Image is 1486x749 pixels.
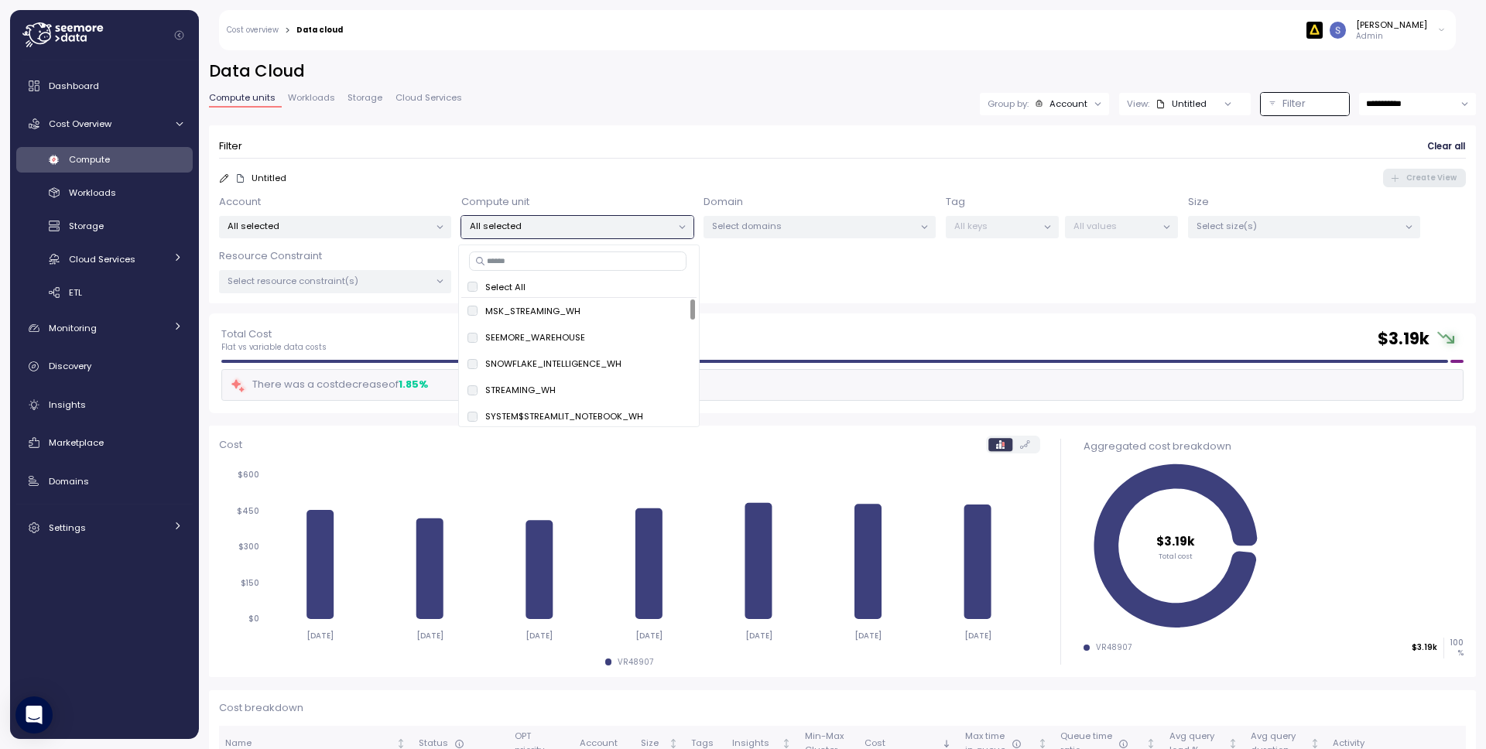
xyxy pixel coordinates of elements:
[221,327,327,342] p: Total Cost
[49,522,86,534] span: Settings
[49,360,91,372] span: Discovery
[16,351,193,382] a: Discovery
[618,657,653,668] div: VR48907
[941,738,952,749] div: Sorted descending
[1127,97,1149,110] p: View:
[399,377,428,392] div: 1.85 %
[1188,194,1209,210] p: Size
[668,738,679,749] div: Not sorted
[16,180,193,206] a: Workloads
[219,139,242,154] p: Filter
[470,220,672,232] p: All selected
[49,118,111,130] span: Cost Overview
[16,389,193,420] a: Insights
[238,470,259,481] tspan: $600
[69,153,110,166] span: Compute
[169,29,189,41] button: Collapse navigation
[395,94,462,102] span: Cloud Services
[485,331,585,344] p: SEEMORE_WAREHOUSE
[49,436,104,449] span: Marketplace
[306,631,334,641] tspan: [DATE]
[1156,97,1207,110] div: Untitled
[69,186,116,199] span: Workloads
[485,305,580,317] p: MSK_STREAMING_WH
[16,70,193,101] a: Dashboard
[964,631,991,641] tspan: [DATE]
[1096,642,1132,653] div: VR48907
[1306,22,1323,38] img: 6628aa71fabf670d87b811be.PNG
[1427,136,1465,157] span: Clear all
[1049,97,1087,110] div: Account
[221,342,327,353] p: Flat vs variable data costs
[1084,439,1464,454] div: Aggregated cost breakdown
[461,194,529,210] p: Compute unit
[526,631,553,641] tspan: [DATE]
[1444,638,1463,658] p: 100 %
[49,80,99,92] span: Dashboard
[1356,19,1427,31] div: [PERSON_NAME]
[16,512,193,543] a: Settings
[16,466,193,497] a: Domains
[712,220,914,232] p: Select domains
[49,398,86,411] span: Insights
[1197,220,1399,232] p: Select size(s)
[1145,738,1156,749] div: Not sorted
[16,246,193,272] a: Cloud Services
[16,279,193,305] a: ETL
[227,26,279,34] a: Cost overview
[1261,93,1349,115] button: Filter
[16,108,193,139] a: Cost Overview
[988,97,1029,110] p: Group by:
[1156,533,1195,549] tspan: $3.19k
[49,475,89,487] span: Domains
[1310,738,1320,749] div: Not sorted
[946,194,965,210] p: Tag
[485,281,526,293] p: Select All
[1383,169,1466,187] button: Create View
[1406,169,1457,186] span: Create View
[288,94,335,102] span: Workloads
[954,220,1037,232] p: All keys
[248,614,259,624] tspan: $0
[228,275,430,287] p: Select resource constraint(s)
[49,322,97,334] span: Monitoring
[209,94,276,102] span: Compute units
[228,220,430,232] p: All selected
[704,194,743,210] p: Domain
[1227,738,1238,749] div: Not sorted
[237,506,259,516] tspan: $450
[635,631,663,641] tspan: [DATE]
[395,738,406,749] div: Not sorted
[219,437,242,453] p: Cost
[16,427,193,458] a: Marketplace
[285,26,290,36] div: >
[854,631,882,641] tspan: [DATE]
[1330,22,1346,38] img: ACg8ocLCy7HMj59gwelRyEldAl2GQfy23E10ipDNf0SDYCnD3y85RA=s96-c
[16,214,193,239] a: Storage
[1356,31,1427,42] p: Admin
[1282,96,1306,111] p: Filter
[1412,642,1437,653] p: $3.19k
[219,248,322,264] p: Resource Constraint
[348,94,382,102] span: Storage
[1073,220,1156,232] p: All values
[485,357,621,370] p: SNOWFLAKE_INTELLIGENCE_WH
[15,696,53,734] div: Open Intercom Messenger
[16,147,193,173] a: Compute
[252,172,286,184] p: Untitled
[1037,738,1048,749] div: Not sorted
[238,542,259,552] tspan: $300
[219,194,261,210] p: Account
[416,631,443,641] tspan: [DATE]
[296,26,343,34] div: Data cloud
[1378,328,1430,351] h2: $ 3.19k
[209,60,1476,83] h2: Data Cloud
[69,220,104,232] span: Storage
[485,410,643,422] p: SYSTEM$STREAMLIT_NOTEBOOK_WH
[219,700,1466,716] p: Cost breakdown
[781,738,792,749] div: Not sorted
[1426,135,1466,158] button: Clear all
[241,578,259,588] tspan: $150
[230,376,428,394] div: There was a cost decrease of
